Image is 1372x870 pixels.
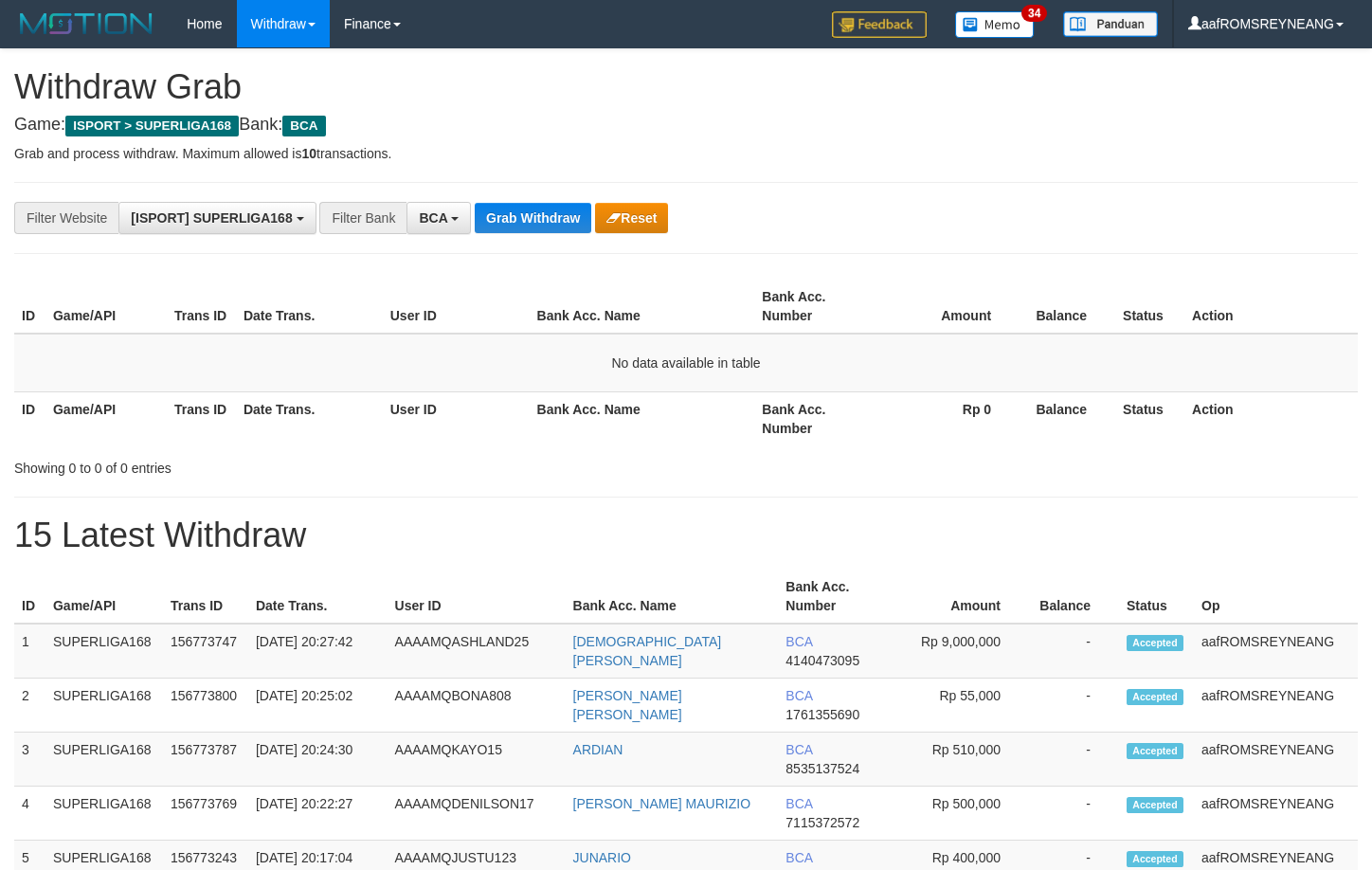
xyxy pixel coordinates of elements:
td: SUPERLIGA168 [45,733,163,787]
th: Action [1184,391,1358,445]
img: Feedback.jpg [832,11,927,38]
strong: 10 [301,146,316,161]
th: User ID [383,391,530,445]
th: Bank Acc. Number [778,570,893,624]
th: Op [1194,570,1358,624]
p: Grab and process withdraw. Maximum allowed is transactions. [14,144,1358,163]
button: BCA [406,202,471,234]
th: Balance [1029,570,1119,624]
td: Rp 9,000,000 [893,624,1029,679]
td: [DATE] 20:22:27 [248,787,388,841]
a: [PERSON_NAME] MAURIZIO [573,796,750,811]
td: [DATE] 20:27:42 [248,624,388,679]
span: BCA [785,850,812,865]
img: MOTION_logo.png [14,9,158,38]
td: 3 [14,733,45,787]
div: Filter Website [14,202,118,234]
td: 156773747 [163,624,248,679]
div: Showing 0 to 0 of 0 entries [14,451,557,478]
span: Copy 7115372572 to clipboard [785,815,859,830]
td: 156773800 [163,679,248,733]
th: Date Trans. [236,280,383,334]
th: Date Trans. [236,391,383,445]
button: [ISPORT] SUPERLIGA168 [118,202,316,234]
td: Rp 500,000 [893,787,1029,841]
td: AAAAMQDENILSON17 [388,787,566,841]
td: 1 [14,624,45,679]
span: BCA [785,634,812,649]
span: BCA [282,116,325,136]
th: ID [14,391,45,445]
th: Action [1184,280,1358,334]
span: BCA [785,688,812,703]
td: SUPERLIGA168 [45,787,163,841]
th: ID [14,570,45,624]
td: No data available in table [14,334,1358,392]
img: Button%20Memo.svg [955,11,1035,38]
span: ISPORT > SUPERLIGA168 [65,116,239,136]
th: Trans ID [167,391,236,445]
th: Amount [876,280,1020,334]
td: - [1029,733,1119,787]
th: Game/API [45,280,167,334]
span: [ISPORT] SUPERLIGA168 [131,210,292,226]
td: - [1029,624,1119,679]
span: Accepted [1127,635,1183,651]
th: Balance [1020,280,1115,334]
h1: Withdraw Grab [14,68,1358,106]
th: Bank Acc. Name [530,280,755,334]
th: User ID [388,570,566,624]
td: - [1029,679,1119,733]
td: - [1029,787,1119,841]
button: Reset [595,203,668,233]
th: Bank Acc. Number [754,280,876,334]
td: AAAAMQBONA808 [388,679,566,733]
span: 34 [1021,5,1047,22]
th: Bank Acc. Name [566,570,779,624]
th: Bank Acc. Number [754,391,876,445]
td: Rp 55,000 [893,679,1029,733]
td: AAAAMQASHLAND25 [388,624,566,679]
th: Trans ID [167,280,236,334]
th: Status [1115,280,1184,334]
td: Rp 510,000 [893,733,1029,787]
th: Rp 0 [876,391,1020,445]
th: Amount [893,570,1029,624]
a: [DEMOGRAPHIC_DATA][PERSON_NAME] [573,634,722,668]
span: BCA [419,210,447,226]
td: [DATE] 20:25:02 [248,679,388,733]
td: SUPERLIGA168 [45,679,163,733]
th: Game/API [45,391,167,445]
td: AAAAMQKAYO15 [388,733,566,787]
td: 156773787 [163,733,248,787]
h1: 15 Latest Withdraw [14,517,1358,554]
th: Status [1115,391,1184,445]
td: aafROMSREYNEANG [1194,733,1358,787]
td: 4 [14,787,45,841]
td: aafROMSREYNEANG [1194,787,1358,841]
td: aafROMSREYNEANG [1194,624,1358,679]
img: panduan.png [1063,11,1158,37]
span: Copy 4140473095 to clipboard [785,653,859,668]
th: User ID [383,280,530,334]
a: JUNARIO [573,850,631,865]
span: Accepted [1127,689,1183,705]
button: Grab Withdraw [475,203,591,233]
span: Copy 1761355690 to clipboard [785,707,859,722]
a: ARDIAN [573,742,623,757]
span: Accepted [1127,797,1183,813]
td: 2 [14,679,45,733]
th: Date Trans. [248,570,388,624]
td: aafROMSREYNEANG [1194,679,1358,733]
th: Status [1119,570,1194,624]
th: ID [14,280,45,334]
th: Balance [1020,391,1115,445]
div: Filter Bank [319,202,406,234]
th: Game/API [45,570,163,624]
td: [DATE] 20:24:30 [248,733,388,787]
span: Copy 8535137524 to clipboard [785,761,859,776]
span: Accepted [1127,743,1183,759]
span: BCA [785,796,812,811]
span: Accepted [1127,851,1183,867]
h4: Game: Bank: [14,116,1358,135]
